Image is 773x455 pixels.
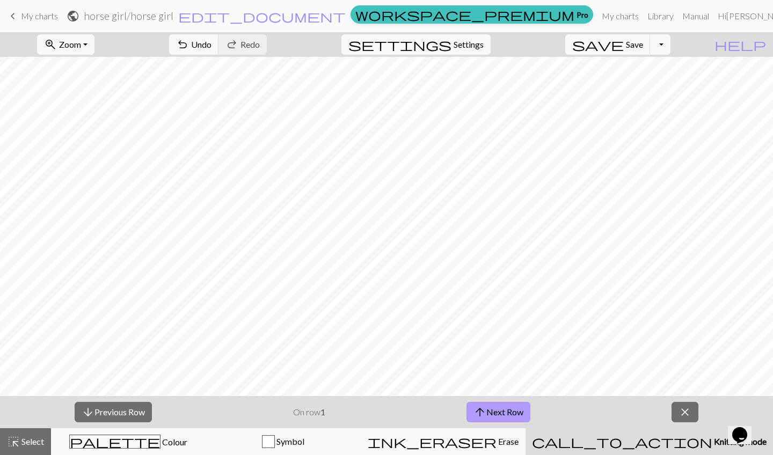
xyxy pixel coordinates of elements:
[6,9,19,24] span: keyboard_arrow_left
[597,5,643,27] a: My charts
[355,7,574,22] span: workspace_premium
[206,428,361,455] button: Symbol
[176,37,189,52] span: undo
[361,428,526,455] button: Erase
[454,38,484,51] span: Settings
[275,436,304,446] span: Symbol
[351,5,593,24] a: Pro
[348,38,451,51] i: Settings
[679,405,691,420] span: close
[712,436,767,446] span: Knitting mode
[341,34,491,55] button: SettingsSettings
[626,39,643,49] span: Save
[70,434,160,449] span: palette
[565,34,651,55] button: Save
[37,34,94,55] button: Zoom
[44,37,57,52] span: zoom_in
[51,428,206,455] button: Colour
[67,9,79,24] span: public
[497,436,519,446] span: Erase
[473,405,486,420] span: arrow_upward
[7,434,20,449] span: highlight_alt
[21,11,58,21] span: My charts
[678,5,713,27] a: Manual
[728,412,762,444] iframe: chat widget
[161,437,187,447] span: Colour
[84,10,173,22] h2: horse girl / horse girl
[348,37,451,52] span: settings
[20,436,44,446] span: Select
[59,39,81,49] span: Zoom
[526,428,773,455] button: Knitting mode
[75,402,152,422] button: Previous Row
[532,434,712,449] span: call_to_action
[178,9,346,24] span: edit_document
[643,5,678,27] a: Library
[82,405,94,420] span: arrow_downward
[293,406,325,419] p: On row
[169,34,219,55] button: Undo
[572,37,624,52] span: save
[6,7,58,25] a: My charts
[368,434,497,449] span: ink_eraser
[320,407,325,417] strong: 1
[714,37,766,52] span: help
[191,39,212,49] span: Undo
[466,402,530,422] button: Next Row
